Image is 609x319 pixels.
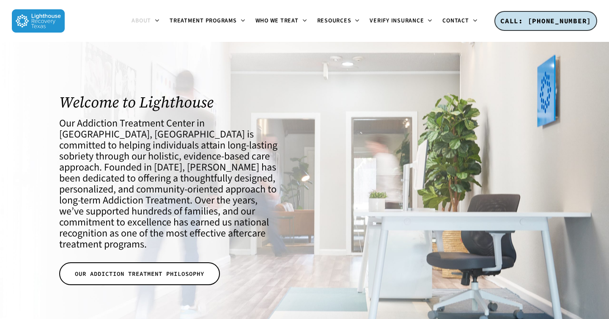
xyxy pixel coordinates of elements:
[312,18,365,25] a: Resources
[59,118,278,250] h4: Our Addiction Treatment Center in [GEOGRAPHIC_DATA], [GEOGRAPHIC_DATA] is committed to helping in...
[437,18,482,25] a: Contact
[255,16,299,25] span: Who We Treat
[370,16,424,25] span: Verify Insurance
[75,269,204,278] span: OUR ADDICTION TREATMENT PHILOSOPHY
[500,16,591,25] span: CALL: [PHONE_NUMBER]
[365,18,437,25] a: Verify Insurance
[165,18,250,25] a: Treatment Programs
[59,262,220,285] a: OUR ADDICTION TREATMENT PHILOSOPHY
[170,16,237,25] span: Treatment Programs
[12,9,65,33] img: Lighthouse Recovery Texas
[59,93,278,111] h1: Welcome to Lighthouse
[250,18,312,25] a: Who We Treat
[494,11,597,31] a: CALL: [PHONE_NUMBER]
[317,16,351,25] span: Resources
[442,16,469,25] span: Contact
[132,16,151,25] span: About
[126,18,165,25] a: About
